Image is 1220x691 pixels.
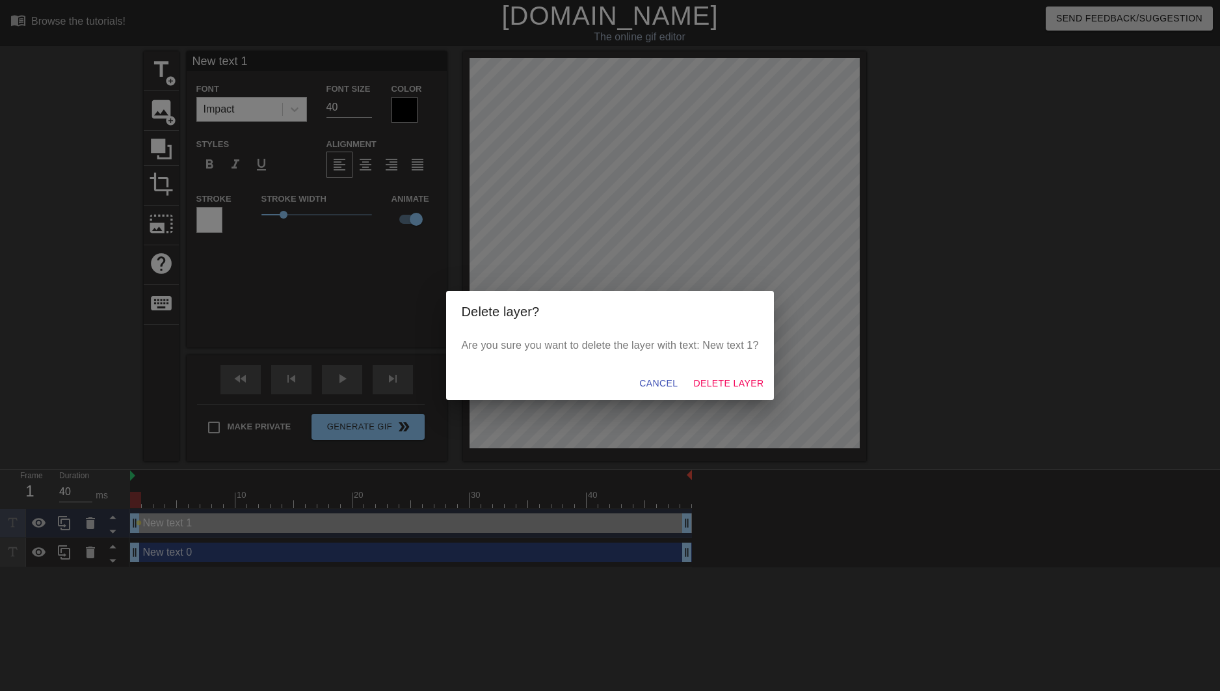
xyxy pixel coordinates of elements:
p: Are you sure you want to delete the layer with text: New text 1? [462,338,759,353]
button: Delete Layer [688,372,769,396]
span: Cancel [639,375,678,392]
h2: Delete layer? [462,301,759,322]
span: Delete Layer [693,375,763,392]
button: Cancel [634,372,683,396]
